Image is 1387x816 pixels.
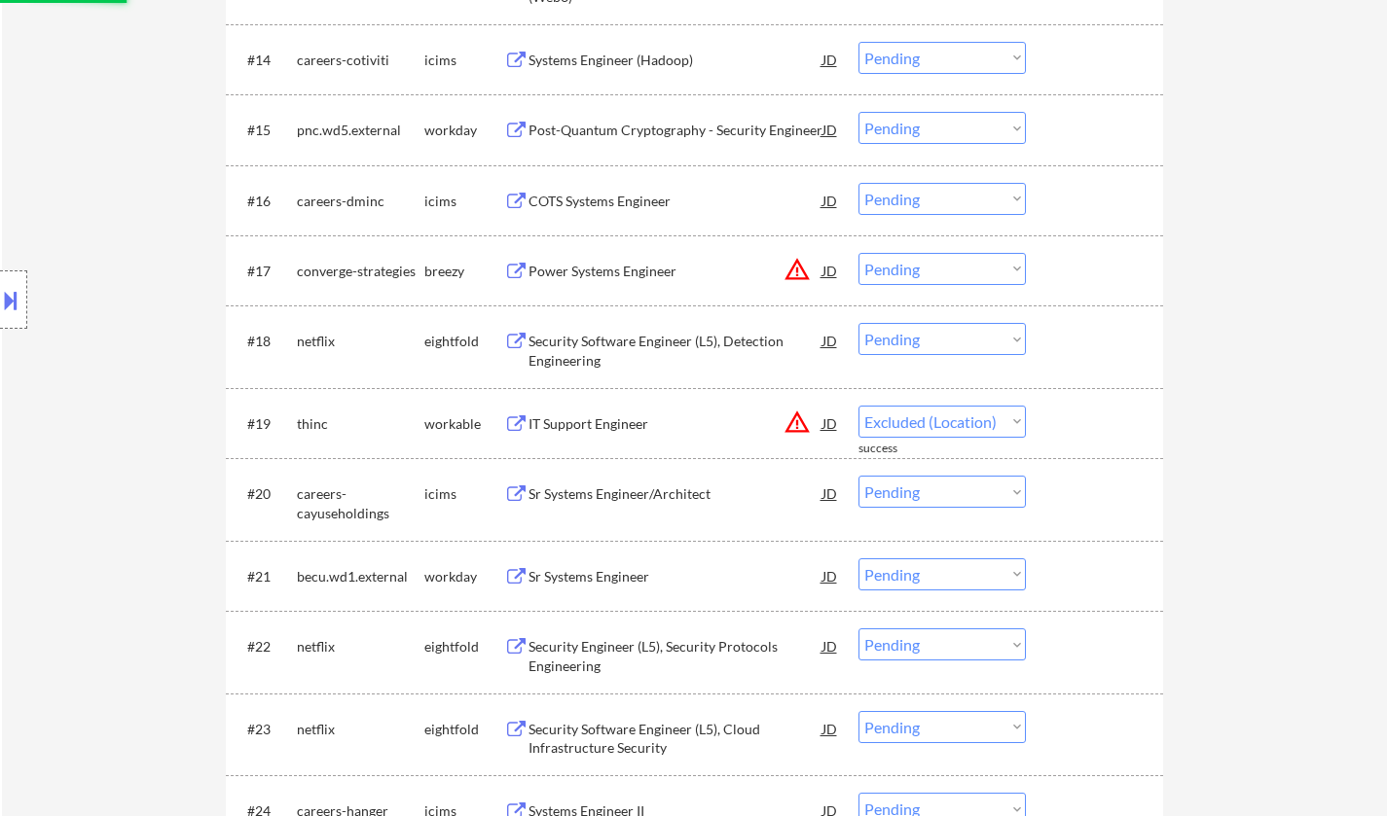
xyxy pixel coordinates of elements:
[297,121,424,140] div: pnc.wd5.external
[529,637,822,675] div: Security Engineer (L5), Security Protocols Engineering
[821,42,840,77] div: JD
[821,711,840,746] div: JD
[784,408,811,436] button: warning_amber
[424,262,504,281] div: breezy
[529,192,822,211] div: COTS Systems Engineer
[784,256,811,283] button: warning_amber
[297,637,424,656] div: netflix
[424,51,504,70] div: icims
[529,567,822,586] div: Sr Systems Engineer
[529,484,822,504] div: Sr Systems Engineer/Architect
[858,441,936,457] div: success
[821,558,840,593] div: JD
[529,121,822,140] div: Post-Quantum Cryptography - Security Engineer
[529,262,822,281] div: Power Systems Engineer
[821,183,840,218] div: JD
[424,332,504,351] div: eightfold
[821,323,840,358] div: JD
[529,332,822,370] div: Security Software Engineer (L5), Detection Engineering
[529,51,822,70] div: Systems Engineer (Hadoop)
[247,567,281,586] div: #21
[247,51,281,70] div: #14
[247,637,281,656] div: #22
[297,262,424,281] div: converge-strategies
[821,476,840,511] div: JD
[821,112,840,147] div: JD
[424,192,504,211] div: icims
[297,192,424,211] div: careers-dminc
[424,567,504,586] div: workday
[821,628,840,663] div: JD
[297,567,424,586] div: becu.wd1.external
[424,637,504,656] div: eightfold
[297,484,424,522] div: careers-cayuseholdings
[424,484,504,504] div: icims
[247,484,281,504] div: #20
[424,720,504,739] div: eightfold
[247,720,281,739] div: #23
[821,406,840,441] div: JD
[297,720,424,739] div: netflix
[821,253,840,288] div: JD
[529,414,822,434] div: IT Support Engineer
[297,414,424,434] div: thinc
[529,720,822,758] div: Security Software Engineer (L5), Cloud Infrastructure Security
[297,51,424,70] div: careers-cotiviti
[424,414,504,434] div: workable
[297,332,424,351] div: netflix
[424,121,504,140] div: workday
